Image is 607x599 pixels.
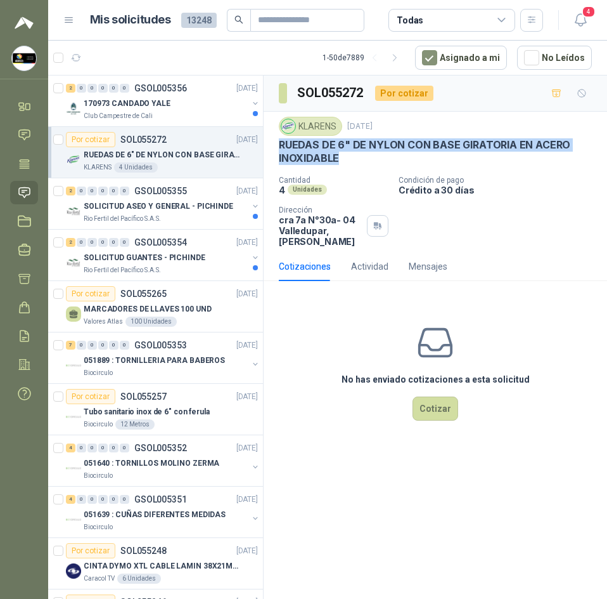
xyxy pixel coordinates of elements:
p: GSOL005353 [134,341,187,350]
div: 0 [77,84,86,93]
p: GSOL005355 [134,187,187,195]
p: SOL055257 [120,392,167,401]
div: 0 [77,495,86,504]
div: 0 [98,238,108,247]
div: 0 [109,84,118,93]
div: 2 [66,238,75,247]
p: RUEDAS DE 6" DE NYLON CON BASE GIRATORIA EN ACERO INOXIDABLE [84,149,241,161]
img: Company Logo [12,46,36,70]
div: Unidades [288,185,327,195]
a: Por cotizarSOL055272[DATE] Company LogoRUEDAS DE 6" DE NYLON CON BASE GIRATORIA EN ACERO INOXIDAB... [48,127,263,178]
div: 0 [77,341,86,350]
a: 2 0 0 0 0 0 GSOL005355[DATE] Company LogoSOLICITUD ASEO Y GENERAL - PICHINDERio Fertil del Pacífi... [66,183,260,224]
span: 4 [582,6,596,18]
p: 4 [279,185,285,195]
p: [DATE] [236,288,258,300]
div: 0 [109,495,118,504]
span: 13248 [181,13,217,28]
img: Company Logo [281,119,295,133]
p: MARCADORES DE LLAVES 100 UND [84,303,212,315]
img: Company Logo [66,563,81,579]
img: Company Logo [66,358,81,373]
div: Actividad [351,260,388,273]
p: [DATE] [236,339,258,352]
a: 4 0 0 0 0 0 GSOL005351[DATE] Company Logo051639 : CUÑAS DIFERENTES MEDIDASBiocirculo [66,492,260,532]
div: 0 [109,444,118,452]
p: Rio Fertil del Pacífico S.A.S. [84,265,161,275]
div: 0 [120,341,129,350]
img: Company Logo [66,101,81,116]
p: Tubo sanitario inox de 6" con ferula [84,406,210,418]
div: Por cotizar [66,132,115,147]
p: SOL055265 [120,289,167,298]
div: 0 [77,444,86,452]
p: SOL055272 [120,135,167,144]
p: CINTA DYMO XTL CABLE LAMIN 38X21MMBLANCO [84,560,241,572]
p: Biocirculo [84,419,113,430]
div: 0 [87,84,97,93]
p: 051640 : TORNILLOS MOLINO ZERMA [84,457,219,470]
p: 051889 : TORNILLERIA PARA BABEROS [84,355,225,367]
img: Company Logo [66,255,81,270]
img: Company Logo [66,512,81,527]
div: Por cotizar [66,543,115,558]
div: 0 [98,495,108,504]
h3: No has enviado cotizaciones a esta solicitud [342,372,530,386]
div: 0 [87,495,97,504]
a: Por cotizarSOL055265[DATE] MARCADORES DE LLAVES 100 UNDValores Atlas100 Unidades [48,281,263,332]
span: search [234,15,243,24]
p: 051639 : CUÑAS DIFERENTES MEDIDAS [84,509,226,521]
p: GSOL005352 [134,444,187,452]
div: 12 Metros [115,419,155,430]
p: Valores Atlas [84,317,123,327]
h1: Mis solicitudes [90,11,171,29]
p: [DATE] [236,82,258,95]
button: 4 [569,9,592,32]
div: 2 [66,84,75,93]
div: 4 Unidades [114,162,158,173]
p: 170973 CANDADO YALE [84,98,170,110]
div: 4 [66,495,75,504]
div: 0 [77,187,86,195]
div: 0 [120,84,129,93]
div: 0 [98,341,108,350]
p: Crédito a 30 días [399,185,602,195]
p: Cantidad [279,176,388,185]
p: [DATE] [236,545,258,557]
button: Asignado a mi [415,46,507,70]
div: 0 [98,444,108,452]
a: 2 0 0 0 0 0 GSOL005356[DATE] Company Logo170973 CANDADO YALEClub Campestre de Cali [66,81,260,121]
p: GSOL005351 [134,495,187,504]
a: 7 0 0 0 0 0 GSOL005353[DATE] Company Logo051889 : TORNILLERIA PARA BABEROSBiocirculo [66,338,260,378]
p: SOL055248 [120,546,167,555]
div: KLARENS [279,117,342,136]
p: Biocirculo [84,368,113,378]
p: [DATE] [236,134,258,146]
div: Cotizaciones [279,260,331,273]
div: Por cotizar [66,389,115,404]
div: 0 [87,238,97,247]
div: 0 [98,187,108,195]
button: Cotizar [412,397,458,421]
div: Por cotizar [375,86,433,101]
div: 0 [109,238,118,247]
div: 0 [87,187,97,195]
div: 0 [120,495,129,504]
img: Company Logo [66,152,81,168]
p: Biocirculo [84,471,113,481]
p: GSOL005354 [134,238,187,247]
p: GSOL005356 [134,84,187,93]
a: 4 0 0 0 0 0 GSOL005352[DATE] Company Logo051640 : TORNILLOS MOLINO ZERMABiocirculo [66,440,260,481]
div: 2 [66,187,75,195]
div: 0 [120,187,129,195]
p: cra 7a N°30a- 04 Valledupar , [PERSON_NAME] [279,214,362,247]
img: Company Logo [66,461,81,476]
p: Condición de pago [399,176,602,185]
p: [DATE] [236,185,258,197]
p: Caracol TV [84,574,115,584]
p: Dirección [279,206,362,214]
div: 0 [87,444,97,452]
div: 0 [120,238,129,247]
div: 0 [109,187,118,195]
p: [DATE] [347,121,373,133]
